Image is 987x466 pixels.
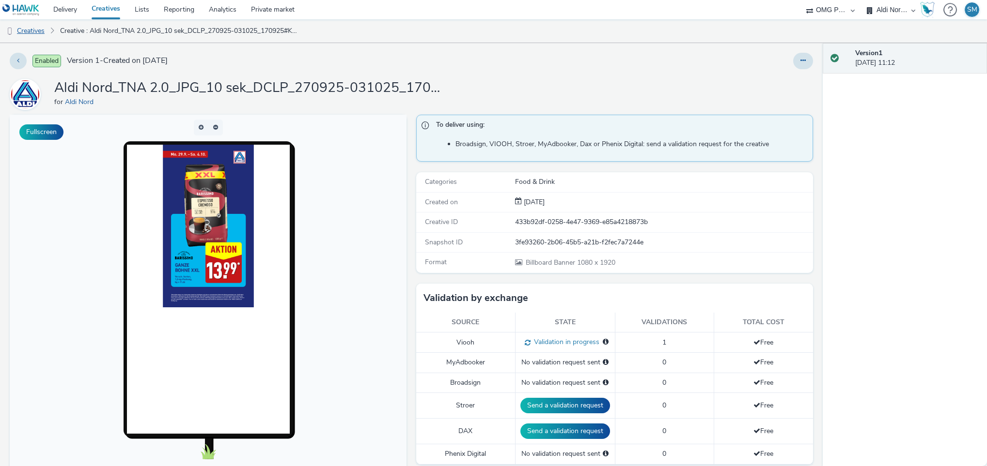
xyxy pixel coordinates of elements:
[19,124,63,140] button: Fullscreen
[455,139,808,149] li: Broadsign, VIOOH, Stroer, MyAdbooker, Dax or Phenix Digital: send a validation request for the cr...
[10,90,45,99] a: Aldi Nord
[515,313,615,332] th: State
[662,449,666,458] span: 0
[525,258,615,267] span: 1080 x 1920
[425,177,457,186] span: Categories
[11,80,39,109] img: Aldi Nord
[423,291,528,305] h3: Validation by exchange
[416,373,515,392] td: Broadsign
[416,444,515,464] td: Phenix Digital
[416,419,515,444] td: DAX
[416,353,515,373] td: MyAdbooker
[753,449,773,458] span: Free
[54,79,442,97] h1: Aldi Nord_TNA 2.0_JPG_10 sek_DCLP_270925-031025_170925#KW 40-1
[753,378,773,387] span: Free
[520,423,610,439] button: Send a validation request
[662,338,666,347] span: 1
[436,120,803,133] span: To deliver using:
[603,449,609,459] div: Please select a deal below and click on Send to send a validation request to Phenix Digital.
[526,258,577,267] span: Billboard Banner
[32,55,61,67] span: Enabled
[520,449,610,459] div: No validation request sent
[662,401,666,410] span: 0
[515,177,812,187] div: Food & Drink
[416,313,515,332] th: Source
[753,358,773,367] span: Free
[515,238,812,247] div: 3fe93260-2b06-45b5-a21b-f2fec7a7244e
[425,197,458,207] span: Created on
[416,332,515,353] td: Viooh
[153,30,244,193] img: Advertisement preview
[5,27,15,36] img: dooh
[65,97,97,106] a: Aldi Nord
[753,338,773,347] span: Free
[603,358,609,367] div: Please select a deal below and click on Send to send a validation request to MyAdbooker.
[855,48,882,58] strong: Version 1
[615,313,714,332] th: Validations
[920,2,935,17] img: Hawk Academy
[522,197,545,207] div: Creation 26 September 2025, 11:12
[662,378,666,387] span: 0
[515,217,812,227] div: 433b92df-0258-4e47-9369-e85a4218873b
[425,257,447,267] span: Format
[522,197,545,207] span: [DATE]
[714,313,813,332] th: Total cost
[753,401,773,410] span: Free
[855,48,979,68] div: [DATE] 11:12
[425,238,463,247] span: Snapshot ID
[425,217,458,226] span: Creative ID
[662,426,666,436] span: 0
[54,97,65,106] span: for
[520,378,610,388] div: No validation request sent
[662,358,666,367] span: 0
[920,2,939,17] a: Hawk Academy
[531,337,599,346] span: Validation in progress
[55,19,302,43] a: Creative : Aldi Nord_TNA 2.0_JPG_10 sek_DCLP_270925-031025_170925#KW 40-1
[753,426,773,436] span: Free
[603,378,609,388] div: Please select a deal below and click on Send to send a validation request to Broadsign.
[520,398,610,413] button: Send a validation request
[416,393,515,419] td: Stroer
[520,358,610,367] div: No validation request sent
[67,55,168,66] span: Version 1 - Created on [DATE]
[2,4,40,16] img: undefined Logo
[967,2,977,17] div: SM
